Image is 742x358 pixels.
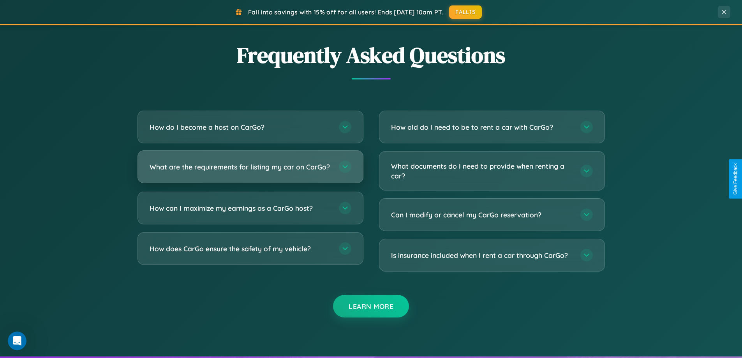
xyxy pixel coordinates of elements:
h3: How does CarGo ensure the safety of my vehicle? [150,244,331,254]
span: Fall into savings with 15% off for all users! Ends [DATE] 10am PT. [248,8,443,16]
h3: How do I become a host on CarGo? [150,122,331,132]
button: FALL15 [449,5,482,19]
h3: How can I maximize my earnings as a CarGo host? [150,203,331,213]
h3: How old do I need to be to rent a car with CarGo? [391,122,573,132]
h3: Is insurance included when I rent a car through CarGo? [391,250,573,260]
iframe: Intercom live chat [8,332,26,350]
h3: Can I modify or cancel my CarGo reservation? [391,210,573,220]
button: Learn More [333,295,409,317]
h3: What documents do I need to provide when renting a car? [391,161,573,180]
h3: What are the requirements for listing my car on CarGo? [150,162,331,172]
div: Give Feedback [733,163,738,195]
h2: Frequently Asked Questions [137,40,605,70]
